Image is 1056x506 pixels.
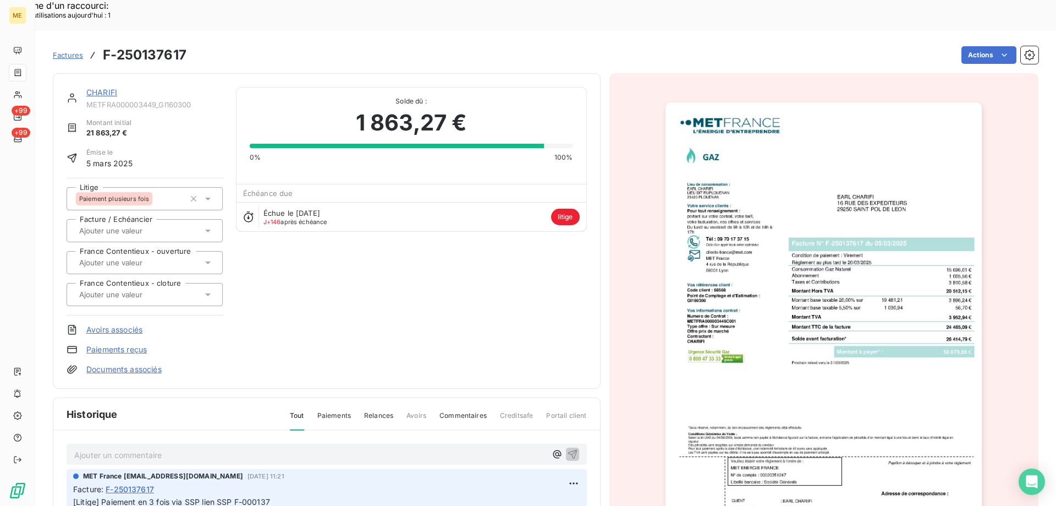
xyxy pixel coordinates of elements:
span: 21 863,27 € [86,128,131,139]
span: +99 [12,106,30,116]
span: +99 [12,128,30,138]
span: 0% [250,153,261,162]
a: Factures [53,50,83,61]
span: 100% [554,153,573,162]
input: Ajouter une valeur [78,226,189,236]
span: Relances [364,411,393,429]
span: 1 863,27 € [356,106,467,139]
span: Historique [67,407,118,422]
span: Paiement plusieurs fois [79,195,149,202]
span: Montant initial [86,118,131,128]
img: Logo LeanPay [9,482,26,499]
h3: F-250137617 [103,45,186,65]
span: MET France [EMAIL_ADDRESS][DOMAIN_NAME] [83,471,243,481]
span: Échéance due [243,189,293,198]
span: Échue le [DATE] [263,209,320,217]
input: Ajouter une valeur [78,290,189,300]
a: Paiements reçus [86,344,147,355]
span: Paiements [317,411,351,429]
button: Actions [961,46,1016,64]
span: METFRA000003449_GI160300 [86,100,223,109]
span: Avoirs [406,411,426,429]
div: Open Intercom Messenger [1019,469,1045,495]
span: Commentaires [439,411,487,429]
span: Facture : [73,483,103,495]
a: Avoirs associés [86,324,142,335]
a: +99 [9,130,26,148]
span: [DATE] 11:21 [248,473,284,480]
span: litige [551,209,580,225]
a: Documents associés [86,364,162,375]
span: Tout [290,411,304,431]
a: CHARIFI [86,88,117,97]
a: +99 [9,108,26,126]
span: 5 mars 2025 [86,157,133,169]
span: Portail client [546,411,586,429]
span: Creditsafe [500,411,533,429]
span: F-250137617 [106,483,154,495]
span: Factures [53,51,83,59]
input: Ajouter une valeur [78,258,189,268]
span: J+146 [263,218,281,226]
span: Solde dû : [250,96,573,106]
span: Émise le [86,148,133,157]
span: après échéance [263,219,327,225]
